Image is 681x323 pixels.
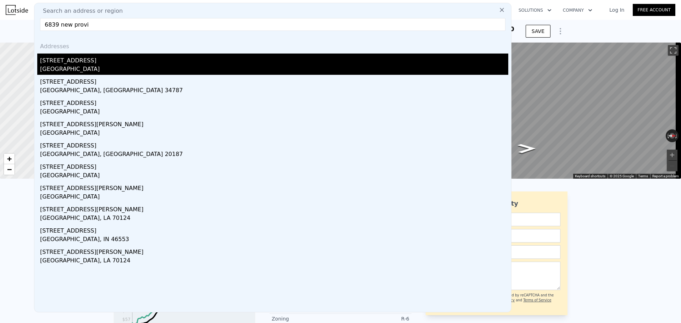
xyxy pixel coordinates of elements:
div: [GEOGRAPHIC_DATA] [40,129,508,139]
div: [GEOGRAPHIC_DATA], LA 70124 [40,214,508,224]
div: Addresses [37,37,508,54]
div: [GEOGRAPHIC_DATA] [40,65,508,75]
a: Report a problem [652,174,679,178]
img: Lotside [6,5,28,15]
tspan: $77 [122,308,131,313]
div: [STREET_ADDRESS][PERSON_NAME] [40,245,508,256]
div: [GEOGRAPHIC_DATA], [GEOGRAPHIC_DATA] 34787 [40,86,508,96]
button: Keyboard shortcuts [575,174,605,179]
span: © 2025 Google [610,174,634,178]
div: [GEOGRAPHIC_DATA] [40,171,508,181]
div: [GEOGRAPHIC_DATA] [40,193,508,202]
span: − [7,165,12,174]
input: Enter an address, city, region, neighborhood or zip code [40,18,505,31]
div: [STREET_ADDRESS] [40,139,508,150]
a: Log In [601,6,633,13]
div: [STREET_ADDRESS][PERSON_NAME] [40,117,508,129]
button: Zoom out [667,161,677,171]
button: SAVE [526,25,550,38]
div: [STREET_ADDRESS] [40,160,508,171]
tspan: $57 [122,317,131,322]
div: [GEOGRAPHIC_DATA], LA 70124 [40,256,508,266]
a: Terms of Service [523,298,551,302]
button: Solutions [513,4,557,17]
div: [STREET_ADDRESS] [40,96,508,107]
a: Free Account [633,4,675,16]
a: Zoom in [4,154,15,164]
path: Go North, Sheldon Rd [510,142,543,156]
button: Show Options [553,24,567,38]
div: [STREET_ADDRESS] [40,75,508,86]
button: Reset the view [666,133,679,138]
div: This site is protected by reCAPTCHA and the Google and apply. [478,293,560,308]
a: Zoom out [4,164,15,175]
button: Toggle fullscreen view [668,45,679,56]
button: Zoom in [667,150,677,160]
span: + [7,154,12,163]
div: [GEOGRAPHIC_DATA], IN 46553 [40,235,508,245]
button: Rotate clockwise [675,129,679,142]
div: [GEOGRAPHIC_DATA], [GEOGRAPHIC_DATA] 20187 [40,150,508,160]
button: Company [557,4,598,17]
div: [STREET_ADDRESS][PERSON_NAME] [40,202,508,214]
div: [STREET_ADDRESS][PERSON_NAME] [40,181,508,193]
button: Rotate counterclockwise [666,129,670,142]
div: [STREET_ADDRESS] [40,54,508,65]
div: [STREET_ADDRESS] [40,224,508,235]
span: Search an address or region [37,7,123,15]
a: Terms (opens in new tab) [638,174,648,178]
div: R-6 [340,315,409,322]
div: [GEOGRAPHIC_DATA] [40,107,508,117]
div: Zoning [272,315,340,322]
